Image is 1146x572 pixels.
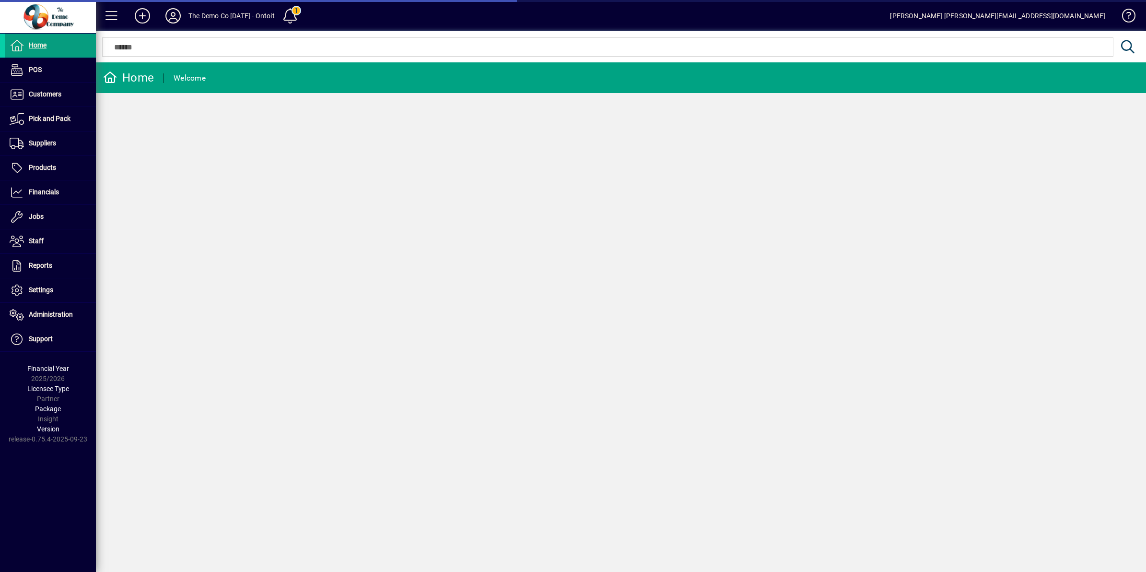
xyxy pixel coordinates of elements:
span: Administration [29,310,73,318]
span: Financials [29,188,59,196]
div: Welcome [174,71,206,86]
span: Customers [29,90,61,98]
span: POS [29,66,42,73]
span: Financial Year [27,365,69,372]
a: Jobs [5,205,96,229]
a: Reports [5,254,96,278]
a: Support [5,327,96,351]
span: Settings [29,286,53,294]
div: Home [103,70,154,85]
a: Pick and Pack [5,107,96,131]
div: The Demo Co [DATE] - Ontoit [188,8,275,24]
span: Suppliers [29,139,56,147]
a: Customers [5,83,96,107]
a: Knowledge Base [1115,2,1134,33]
span: Products [29,164,56,171]
button: Profile [158,7,188,24]
span: Jobs [29,213,44,220]
span: Pick and Pack [29,115,70,122]
span: Reports [29,262,52,269]
a: Settings [5,278,96,302]
a: Products [5,156,96,180]
a: Financials [5,180,96,204]
span: Licensee Type [27,385,69,393]
a: Administration [5,303,96,327]
span: Staff [29,237,44,245]
button: Add [127,7,158,24]
div: [PERSON_NAME] [PERSON_NAME][EMAIL_ADDRESS][DOMAIN_NAME] [890,8,1105,24]
span: Support [29,335,53,343]
a: POS [5,58,96,82]
span: Version [37,425,59,433]
span: Home [29,41,47,49]
a: Suppliers [5,131,96,155]
a: Staff [5,229,96,253]
span: Package [35,405,61,413]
